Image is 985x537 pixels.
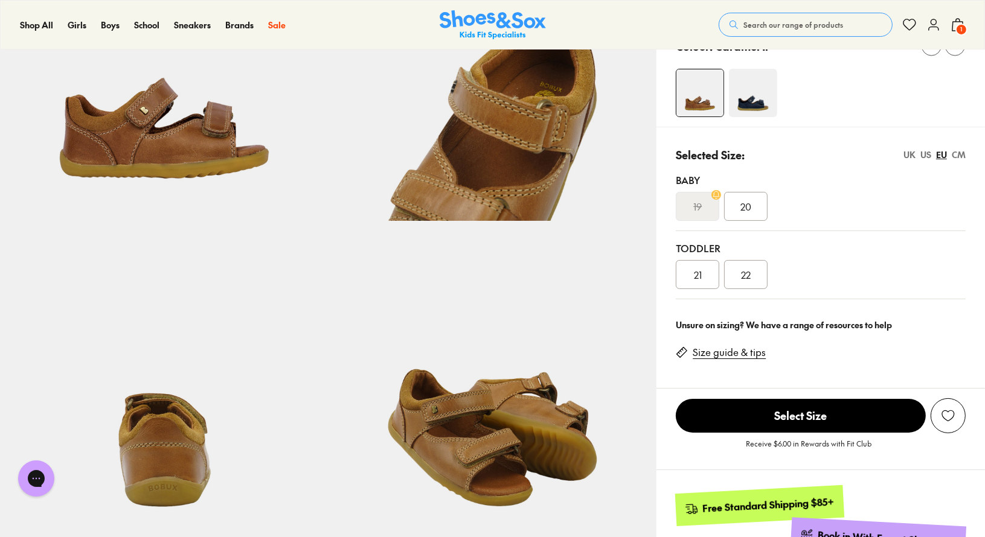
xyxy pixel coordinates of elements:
span: 21 [694,267,702,282]
a: Sale [268,19,286,31]
div: Free Standard Shipping $85+ [702,495,835,515]
div: EU [936,148,947,161]
div: CM [952,148,966,161]
s: 19 [693,199,702,214]
span: 1 [955,24,967,36]
a: Size guide & tips [693,346,766,359]
span: Select Size [676,399,926,433]
img: 4-251062_1 [676,69,724,116]
a: Shop All [20,19,53,31]
div: Unsure on sizing? We have a range of resources to help [676,319,966,331]
span: 22 [741,267,751,282]
div: Baby [676,173,966,187]
button: Add to Wishlist [931,398,966,433]
div: US [920,148,931,161]
img: 4-251057_1 [729,69,777,117]
div: UK [903,148,916,161]
span: Search our range of products [743,19,843,30]
button: Select Size [676,398,926,433]
a: Sneakers [174,19,211,31]
a: Boys [101,19,120,31]
a: Girls [68,19,86,31]
a: Free Standard Shipping $85+ [675,485,844,526]
img: SNS_Logo_Responsive.svg [440,10,546,40]
iframe: Gorgias live chat messenger [12,456,60,501]
a: Shoes & Sox [440,10,546,40]
span: 20 [740,199,751,214]
p: Receive $6.00 in Rewards with Fit Club [746,438,871,460]
button: Search our range of products [719,13,893,37]
div: Toddler [676,241,966,255]
a: Brands [225,19,254,31]
button: 1 [951,11,965,38]
p: Selected Size: [676,147,745,163]
a: School [134,19,159,31]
